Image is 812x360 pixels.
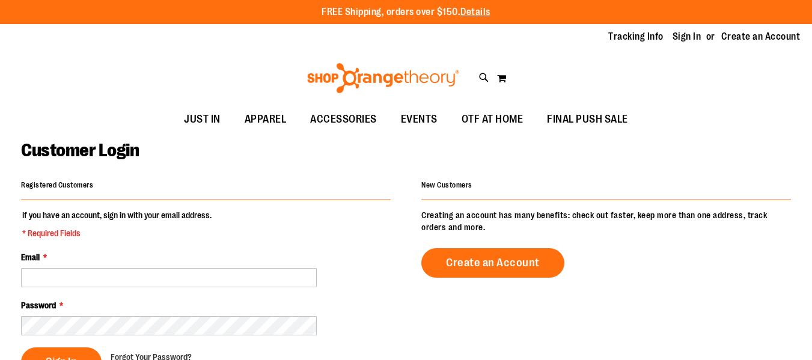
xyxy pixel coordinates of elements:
[184,106,221,133] span: JUST IN
[421,248,564,278] a: Create an Account
[21,301,56,310] span: Password
[305,63,461,93] img: Shop Orangetheory
[421,209,791,233] p: Creating an account has many benefits: check out faster, keep more than one address, track orders...
[462,106,524,133] span: OTF AT HOME
[673,30,701,43] a: Sign In
[21,252,40,262] span: Email
[22,227,212,239] span: * Required Fields
[460,7,490,17] a: Details
[245,106,287,133] span: APPAREL
[421,181,472,189] strong: New Customers
[322,5,490,19] p: FREE Shipping, orders over $150.
[608,30,664,43] a: Tracking Info
[310,106,377,133] span: ACCESSORIES
[21,181,93,189] strong: Registered Customers
[547,106,628,133] span: FINAL PUSH SALE
[401,106,438,133] span: EVENTS
[721,30,801,43] a: Create an Account
[21,209,213,239] legend: If you have an account, sign in with your email address.
[21,140,139,160] span: Customer Login
[446,256,540,269] span: Create an Account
